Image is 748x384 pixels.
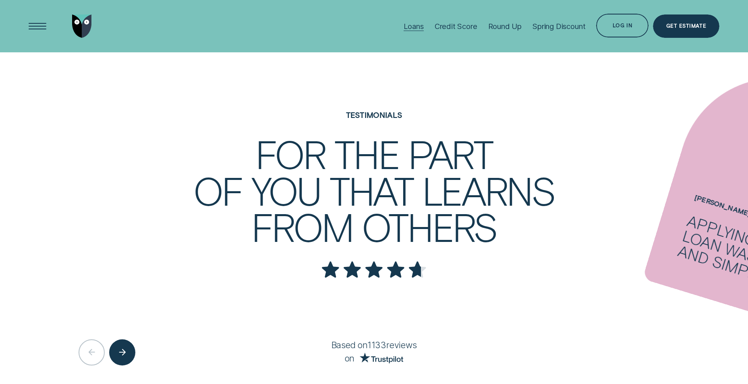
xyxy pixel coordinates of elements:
div: Loans [404,22,424,31]
div: Round Up [488,22,522,31]
button: Next button [109,339,135,365]
span: on [345,354,355,363]
p: Based on 1133 reviews [228,339,519,351]
a: Get Estimate [653,14,719,38]
div: Based on 1133 reviews on Trust Pilot [228,339,519,363]
div: Credit Score [435,22,477,31]
img: Wisr [72,14,92,38]
div: Spring Discount [533,22,585,31]
a: Go to Trust Pilot [354,354,403,363]
button: Log in [596,14,649,37]
button: Open Menu [26,14,49,38]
